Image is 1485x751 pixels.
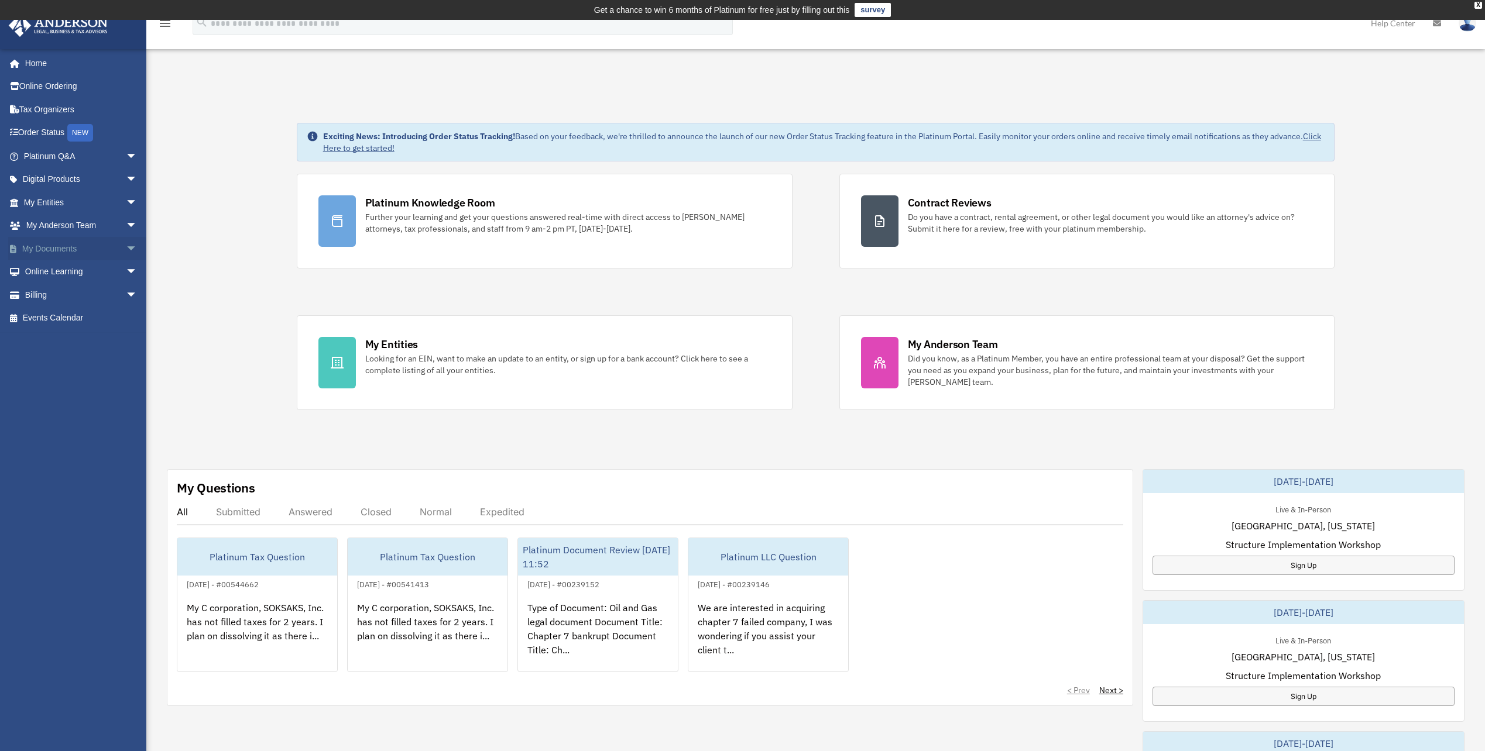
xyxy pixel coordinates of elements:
[1226,538,1381,552] span: Structure Implementation Workshop
[365,195,495,210] div: Platinum Knowledge Room
[126,144,149,168] span: arrow_drop_down
[365,337,418,352] div: My Entities
[177,506,188,518] div: All
[1143,470,1464,493] div: [DATE]-[DATE]
[518,591,678,683] div: Type of Document: Oil and Gas legal document Document Title: Chapter 7 bankrupt Document Title: C...
[297,174,793,268] a: Platinum Knowledge Room Further your learning and get your questions answered real-time with dire...
[126,260,149,284] span: arrow_drop_down
[5,14,111,37] img: Anderson Advisors Platinum Portal
[8,168,155,191] a: Digital Productsarrow_drop_down
[8,260,155,284] a: Online Learningarrow_drop_down
[908,195,992,210] div: Contract Reviews
[348,591,507,683] div: My C corporation, SOKSAKS, Inc. has not filled taxes for 2 years. I plan on dissolving it as ther...
[688,577,779,590] div: [DATE] - #00239146
[126,191,149,215] span: arrow_drop_down
[158,16,172,30] i: menu
[1474,2,1482,9] div: close
[196,16,208,29] i: search
[8,51,149,75] a: Home
[289,506,332,518] div: Answered
[126,237,149,261] span: arrow_drop_down
[177,591,337,683] div: My C corporation, SOKSAKS, Inc. has not filled taxes for 2 years. I plan on dissolving it as ther...
[297,315,793,410] a: My Entities Looking for an EIN, want to make an update to an entity, or sign up for a bank accoun...
[1153,687,1455,706] a: Sign Up
[908,211,1313,235] div: Do you have a contract, rental agreement, or other legal document you would like an attorney's ad...
[365,353,771,376] div: Looking for an EIN, want to make an update to an entity, or sign up for a bank account? Click her...
[839,315,1335,410] a: My Anderson Team Did you know, as a Platinum Member, you have an entire professional team at your...
[518,577,609,590] div: [DATE] - #00239152
[688,591,848,683] div: We are interested in acquiring chapter 7 failed company, I was wondering if you assist your clien...
[323,130,1325,154] div: Based on your feedback, we're thrilled to announce the launch of our new Order Status Tracking fe...
[480,506,524,518] div: Expedited
[347,538,508,672] a: Platinum Tax Question[DATE] - #00541413My C corporation, SOKSAKS, Inc. has not filled taxes for 2...
[8,237,155,260] a: My Documentsarrow_drop_down
[177,479,255,497] div: My Questions
[1099,684,1123,696] a: Next >
[177,538,338,672] a: Platinum Tax Question[DATE] - #00544662My C corporation, SOKSAKS, Inc. has not filled taxes for 2...
[420,506,452,518] div: Normal
[8,214,155,237] a: My Anderson Teamarrow_drop_down
[348,577,438,590] div: [DATE] - #00541413
[177,538,337,576] div: Platinum Tax Question
[517,538,678,672] a: Platinum Document Review [DATE] 11:52[DATE] - #00239152Type of Document: Oil and Gas legal docume...
[216,506,260,518] div: Submitted
[908,337,998,352] div: My Anderson Team
[126,168,149,192] span: arrow_drop_down
[8,283,155,306] a: Billingarrow_drop_down
[323,131,1321,153] a: Click Here to get started!
[855,3,891,17] a: survey
[908,353,1313,388] div: Did you know, as a Platinum Member, you have an entire professional team at your disposal? Get th...
[1266,502,1340,515] div: Live & In-Person
[8,75,155,98] a: Online Ordering
[158,20,172,30] a: menu
[594,3,850,17] div: Get a chance to win 6 months of Platinum for free just by filling out this
[323,131,515,142] strong: Exciting News: Introducing Order Status Tracking!
[518,538,678,576] div: Platinum Document Review [DATE] 11:52
[126,283,149,307] span: arrow_drop_down
[8,121,155,145] a: Order StatusNEW
[1153,556,1455,575] a: Sign Up
[365,211,771,235] div: Further your learning and get your questions answered real-time with direct access to [PERSON_NAM...
[1143,601,1464,624] div: [DATE]-[DATE]
[8,98,155,121] a: Tax Organizers
[688,538,848,576] div: Platinum LLC Question
[8,144,155,168] a: Platinum Q&Aarrow_drop_down
[1232,519,1375,533] span: [GEOGRAPHIC_DATA], [US_STATE]
[177,577,268,590] div: [DATE] - #00544662
[67,124,93,142] div: NEW
[348,538,507,576] div: Platinum Tax Question
[126,214,149,238] span: arrow_drop_down
[839,174,1335,268] a: Contract Reviews Do you have a contract, rental agreement, or other legal document you would like...
[1266,633,1340,646] div: Live & In-Person
[1459,15,1476,32] img: User Pic
[8,191,155,214] a: My Entitiesarrow_drop_down
[688,538,849,672] a: Platinum LLC Question[DATE] - #00239146We are interested in acquiring chapter 7 failed company, I...
[1226,669,1381,683] span: Structure Implementation Workshop
[1232,650,1375,664] span: [GEOGRAPHIC_DATA], [US_STATE]
[8,306,155,330] a: Events Calendar
[361,506,392,518] div: Closed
